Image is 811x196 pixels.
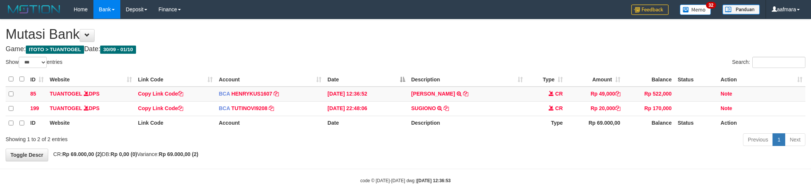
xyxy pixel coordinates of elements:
[615,91,620,97] a: Copy Rp 49,000 to clipboard
[631,4,669,15] img: Feedback.jpg
[219,91,230,97] span: BCA
[30,105,39,111] span: 199
[680,4,711,15] img: Button%20Memo.svg
[216,72,324,87] th: Account: activate to sort column ascending
[675,72,718,87] th: Status
[6,46,805,53] h4: Game: Date:
[324,116,408,130] th: Date
[785,133,805,146] a: Next
[138,91,183,97] a: Copy Link Code
[566,72,623,87] th: Amount: activate to sort column ascending
[111,151,137,157] strong: Rp 0,00 (0)
[444,105,449,111] a: Copy SUGIONO to clipboard
[231,91,272,97] a: HENRYKUS1607
[566,101,623,116] td: Rp 20,000
[269,105,274,111] a: Copy TUTINOVI9208 to clipboard
[27,116,47,130] th: ID
[526,72,566,87] th: Type: activate to sort column ascending
[135,116,216,130] th: Link Code
[555,91,563,97] span: CR
[411,91,455,97] a: [PERSON_NAME]
[6,4,62,15] img: MOTION_logo.png
[615,105,620,111] a: Copy Rp 20,000 to clipboard
[6,133,332,143] div: Showing 1 to 2 of 2 entries
[408,72,525,87] th: Description: activate to sort column ascending
[675,116,718,130] th: Status
[324,87,408,102] td: [DATE] 12:36:52
[138,105,183,111] a: Copy Link Code
[555,105,563,111] span: CR
[411,105,436,111] a: SUGIONO
[26,46,84,54] span: ITOTO > TUANTOGEL
[324,101,408,116] td: [DATE] 22:48:06
[274,91,279,97] a: Copy HENRYKUS1607 to clipboard
[718,116,805,130] th: Action
[47,72,135,87] th: Website: activate to sort column ascending
[62,151,102,157] strong: Rp 69.000,00 (2)
[6,27,805,42] h1: Mutasi Bank
[324,72,408,87] th: Date: activate to sort column descending
[526,116,566,130] th: Type
[50,151,198,157] span: CR: DB: Variance:
[566,87,623,102] td: Rp 49,000
[50,105,82,111] a: TUANTOGEL
[463,91,468,97] a: Copy TAUFIK AKBAR GINAN to clipboard
[706,2,716,9] span: 32
[566,116,623,130] th: Rp 69.000,00
[50,91,82,97] a: TUANTOGEL
[752,57,805,68] input: Search:
[722,4,760,15] img: panduan.png
[135,72,216,87] th: Link Code: activate to sort column ascending
[47,101,135,116] td: DPS
[743,133,773,146] a: Previous
[159,151,198,157] strong: Rp 69.000,00 (2)
[623,87,675,102] td: Rp 522,000
[231,105,267,111] a: TUTINOVI9208
[732,57,805,68] label: Search:
[623,72,675,87] th: Balance
[721,105,732,111] a: Note
[408,116,525,130] th: Description
[30,91,36,97] span: 85
[718,72,805,87] th: Action: activate to sort column ascending
[360,178,451,183] small: code © [DATE]-[DATE] dwg |
[47,87,135,102] td: DPS
[216,116,324,130] th: Account
[47,116,135,130] th: Website
[219,105,230,111] span: BCA
[721,91,732,97] a: Note
[623,116,675,130] th: Balance
[27,72,47,87] th: ID: activate to sort column ascending
[623,101,675,116] td: Rp 170,000
[6,57,62,68] label: Show entries
[6,149,48,161] a: Toggle Descr
[773,133,785,146] a: 1
[19,57,47,68] select: Showentries
[417,178,451,183] strong: [DATE] 12:36:53
[100,46,136,54] span: 30/09 - 01/10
